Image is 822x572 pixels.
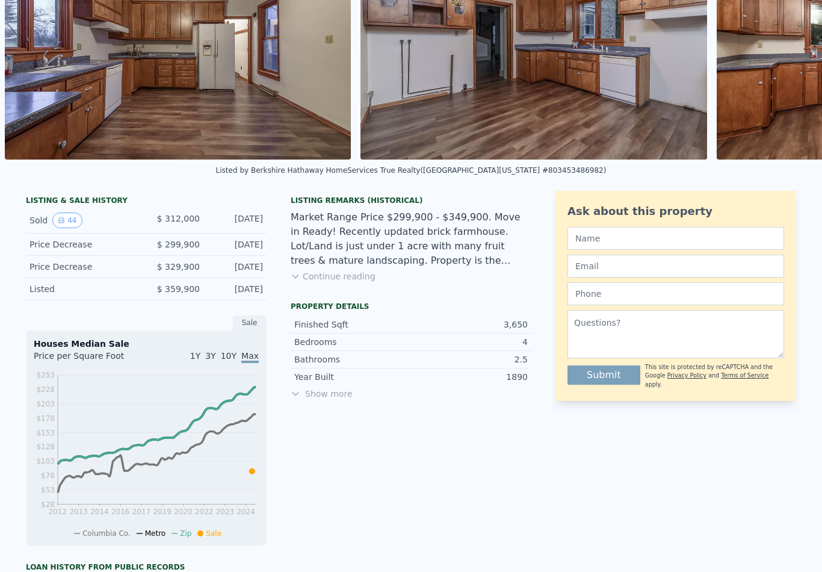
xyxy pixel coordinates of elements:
div: 4 [411,336,528,348]
div: Ask about this property [567,203,784,220]
div: Year Built [294,371,411,383]
div: Bathrooms [294,353,411,365]
span: $ 329,900 [157,262,200,272]
div: LISTING & SALE HISTORY [26,196,267,208]
tspan: 2020 [174,508,193,516]
div: Loan history from public records [26,562,267,572]
tspan: 2017 [132,508,151,516]
div: Houses Median Sale [34,338,259,350]
button: Continue reading [291,270,375,282]
div: Price per Square Foot [34,350,146,369]
tspan: 2024 [236,508,255,516]
div: Price Decrease [29,261,137,273]
div: Price Decrease [29,238,137,250]
div: Property details [291,302,531,311]
tspan: $203 [36,400,55,408]
tspan: 2019 [153,508,172,516]
div: [DATE] [209,283,263,295]
span: Show more [291,388,531,400]
span: Metro [145,529,165,538]
button: Submit [567,365,640,385]
div: Bedrooms [294,336,411,348]
tspan: 2013 [69,508,88,516]
tspan: 2014 [90,508,109,516]
tspan: $153 [36,429,55,437]
div: This site is protected by reCAPTCHA and the Google and apply. [645,363,784,389]
input: Email [567,255,784,278]
div: Sale [233,315,267,331]
input: Phone [567,282,784,305]
div: Finished Sqft [294,319,411,331]
tspan: 2022 [195,508,214,516]
div: Listing Remarks (Historical) [291,196,531,205]
div: [DATE] [209,213,263,228]
tspan: $253 [36,371,55,379]
span: $ 359,900 [157,284,200,294]
span: $ 312,000 [157,214,200,223]
span: $ 299,900 [157,240,200,249]
span: Zip [180,529,191,538]
span: 1Y [190,351,200,361]
tspan: $178 [36,414,55,423]
tspan: $128 [36,443,55,451]
tspan: 2016 [111,508,130,516]
tspan: $53 [41,486,55,494]
span: Max [241,351,259,363]
div: Market Range Price $299,900 - $349,900. Move in Ready! Recently updated brick farmhouse. Lot/Land... [291,210,531,268]
button: View historical data [52,213,82,228]
tspan: 2012 [49,508,67,516]
div: 1890 [411,371,528,383]
div: Listed [29,283,137,295]
tspan: 2023 [216,508,235,516]
a: Privacy Policy [667,372,706,379]
div: [DATE] [209,238,263,250]
span: Sale [206,529,221,538]
div: 3,650 [411,319,528,331]
div: Listed by Berkshire Hathaway HomeServices True Realty ([GEOGRAPHIC_DATA][US_STATE] #803453486982) [216,166,607,175]
tspan: $228 [36,385,55,394]
span: 3Y [205,351,215,361]
div: Sold [29,213,137,228]
tspan: $28 [41,500,55,509]
span: Columbia Co. [82,529,131,538]
a: Terms of Service [721,372,768,379]
tspan: $78 [41,471,55,480]
div: 2.5 [411,353,528,365]
span: 10Y [221,351,236,361]
input: Name [567,227,784,250]
div: [DATE] [209,261,263,273]
tspan: $103 [36,457,55,465]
